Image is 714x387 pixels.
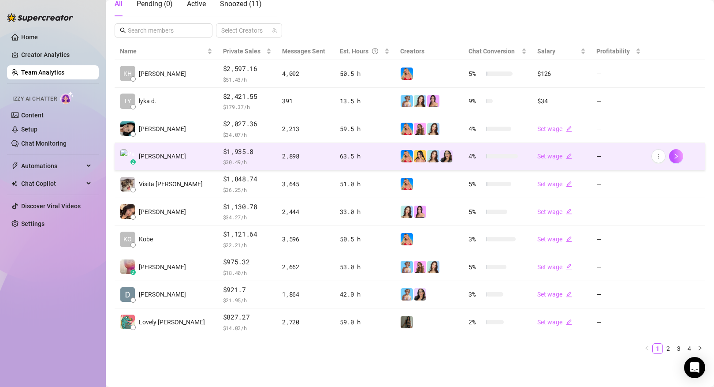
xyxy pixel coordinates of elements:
[684,344,694,353] a: 4
[566,236,572,242] span: edit
[427,261,439,273] img: Amelia
[596,48,630,55] span: Profitability
[120,177,135,192] img: Visita Renz Edw…
[223,64,272,74] span: $2,597.16
[139,69,186,79] span: [PERSON_NAME]
[469,317,483,327] span: 2 %
[223,285,272,295] span: $921.7
[223,323,272,332] span: $ 14.02 /h
[130,159,136,165] div: z
[469,151,483,161] span: 4 %
[223,91,272,102] span: $2,421.55
[120,46,205,56] span: Name
[223,119,272,129] span: $2,027.36
[130,270,136,275] div: z
[21,112,44,119] a: Content
[282,317,329,327] div: 2,720
[120,27,126,34] span: search
[684,357,705,378] div: Open Intercom Messenger
[655,153,662,159] span: more
[372,46,378,56] span: question-circle
[21,177,84,191] span: Chat Copilot
[340,69,390,79] div: 50.5 h
[11,162,19,169] span: thunderbolt
[673,343,684,354] li: 3
[21,34,38,41] a: Home
[414,206,426,218] img: Rynn
[340,46,383,56] div: Est. Hours
[223,229,272,240] span: $1,121.64
[469,48,515,55] span: Chat Conversion
[223,75,272,84] span: $ 51.43 /h
[282,124,329,134] div: 2,213
[340,262,390,272] div: 53.0 h
[414,95,426,107] img: Amelia
[139,262,186,272] span: [PERSON_NAME]
[469,96,483,106] span: 9 %
[537,180,572,188] a: Set wageedit
[591,225,646,253] td: —
[115,43,218,60] th: Name
[21,48,92,62] a: Creator Analytics
[120,315,135,329] img: Lovely Gablines
[282,207,329,217] div: 2,444
[566,181,572,187] span: edit
[340,124,390,134] div: 59.5 h
[427,150,439,162] img: Amelia
[139,289,186,299] span: [PERSON_NAME]
[469,234,483,244] span: 3 %
[469,262,483,272] span: 5 %
[223,130,272,139] span: $ 34.07 /h
[537,125,572,132] a: Set wageedit
[663,344,673,353] a: 2
[139,96,156,106] span: lyka d.
[395,43,463,60] th: Creators
[139,317,205,327] span: Lovely [PERSON_NAME]
[537,69,586,79] div: $126
[469,124,483,134] span: 4 %
[644,346,650,351] span: left
[591,60,646,88] td: —
[282,48,325,55] span: Messages Sent
[537,96,586,106] div: $34
[566,126,572,132] span: edit
[282,234,329,244] div: 3,596
[282,96,329,106] div: 391
[401,95,413,107] img: Vanessa
[469,207,483,217] span: 5 %
[537,236,572,243] a: Set wageedit
[272,28,277,33] span: team
[340,207,390,217] div: 33.0 h
[340,151,390,161] div: 63.5 h
[401,261,413,273] img: Vanessa
[642,343,652,354] button: left
[401,233,413,245] img: Ashley
[566,208,572,214] span: edit
[7,13,73,22] img: logo-BBDzfeDw.svg
[120,259,135,274] img: Shahani Villare…
[21,220,45,227] a: Settings
[223,147,272,157] span: $1,935.8
[537,48,555,55] span: Salary
[139,124,186,134] span: [PERSON_NAME]
[440,150,453,162] img: Sami
[223,158,272,166] span: $ 30.49 /h
[340,317,390,327] div: 59.0 h
[591,308,646,336] td: —
[537,208,572,215] a: Set wageedit
[282,69,329,79] div: 4,092
[469,179,483,189] span: 5 %
[120,121,135,136] img: connie
[591,170,646,198] td: —
[223,174,272,184] span: $1,848.74
[282,179,329,189] div: 3,645
[401,123,413,135] img: Ashley
[223,268,272,277] span: $ 18.40 /h
[340,179,390,189] div: 51.0 h
[566,291,572,297] span: edit
[223,48,260,55] span: Private Sales
[652,343,663,354] li: 1
[340,289,390,299] div: 42.0 h
[282,289,329,299] div: 1,864
[60,91,74,104] img: AI Chatter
